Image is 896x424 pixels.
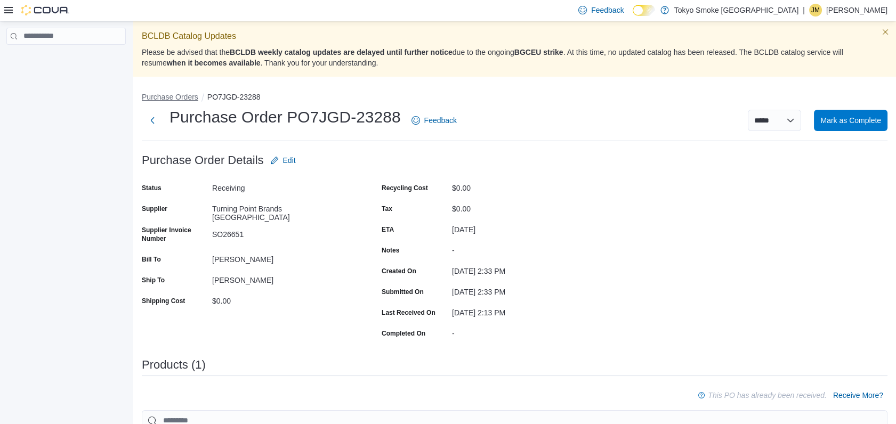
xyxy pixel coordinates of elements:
[142,276,165,284] label: Ship To
[424,115,457,126] span: Feedback
[212,292,355,305] div: $0.00
[382,267,416,275] label: Created On
[142,93,198,101] button: Purchase Orders
[879,26,892,38] button: Dismiss this callout
[230,48,453,56] strong: BCLDB weekly catalog updates are delayed until further notice
[142,255,161,264] label: Bill To
[452,180,595,192] div: $0.00
[803,4,805,17] p: |
[514,48,563,56] strong: BGCEU strike
[6,47,126,72] nav: Complex example
[674,4,799,17] p: Tokyo Smoke [GEOGRAPHIC_DATA]
[212,251,355,264] div: [PERSON_NAME]
[452,221,595,234] div: [DATE]
[407,110,461,131] a: Feedback
[382,288,424,296] label: Submitted On
[452,304,595,317] div: [DATE] 2:13 PM
[142,226,208,243] label: Supplier Invoice Number
[633,5,655,16] input: Dark Mode
[382,329,425,338] label: Completed On
[382,184,428,192] label: Recycling Cost
[142,358,206,371] h3: Products (1)
[142,184,162,192] label: Status
[452,263,595,275] div: [DATE] 2:33 PM
[142,30,887,43] p: BCLDB Catalog Updates
[452,325,595,338] div: -
[820,115,881,126] span: Mark as Complete
[142,205,167,213] label: Supplier
[814,110,887,131] button: Mark as Complete
[169,107,401,128] h1: Purchase Order PO7JGD-23288
[829,385,887,406] button: Receive More?
[167,59,261,67] strong: when it becomes available
[826,4,887,17] p: [PERSON_NAME]
[452,200,595,213] div: $0.00
[283,155,296,166] span: Edit
[21,5,69,15] img: Cova
[708,389,827,402] p: This PO has already been received.
[833,390,883,401] span: Receive More?
[142,297,185,305] label: Shipping Cost
[811,4,820,17] span: JM
[212,272,355,284] div: [PERSON_NAME]
[212,226,355,239] div: SO26651
[142,92,887,104] nav: An example of EuiBreadcrumbs
[266,150,300,171] button: Edit
[452,283,595,296] div: [DATE] 2:33 PM
[212,200,355,222] div: Turning Point Brands [GEOGRAPHIC_DATA]
[382,205,392,213] label: Tax
[382,225,394,234] label: ETA
[212,180,355,192] div: Receiving
[382,246,399,255] label: Notes
[382,308,435,317] label: Last Received On
[142,47,887,68] p: Please be advised that the due to the ongoing . At this time, no updated catalog has been release...
[452,242,595,255] div: -
[142,154,264,167] h3: Purchase Order Details
[142,110,163,131] button: Next
[809,4,822,17] div: Jordan McDonald
[207,93,261,101] button: PO7JGD-23288
[591,5,624,15] span: Feedback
